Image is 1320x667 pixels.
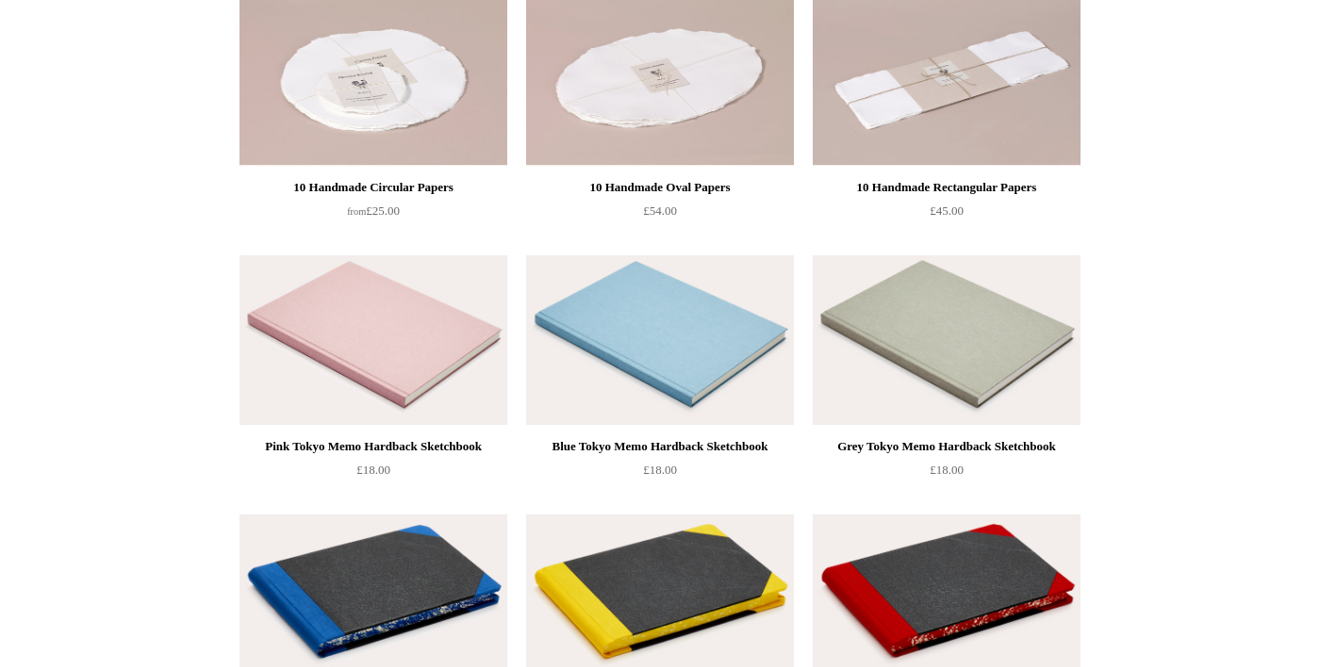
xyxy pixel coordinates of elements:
[531,435,789,458] div: Blue Tokyo Memo Hardback Sketchbook
[643,203,677,218] span: £54.00
[643,463,677,477] span: £18.00
[347,203,400,218] span: £25.00
[813,255,1081,425] img: Grey Tokyo Memo Hardback Sketchbook
[813,435,1081,512] a: Grey Tokyo Memo Hardback Sketchbook £18.00
[813,176,1081,253] a: 10 Handmade Rectangular Papers £45.00
[817,176,1076,199] div: 10 Handmade Rectangular Papers
[813,255,1081,425] a: Grey Tokyo Memo Hardback Sketchbook Grey Tokyo Memo Hardback Sketchbook
[239,255,507,425] a: Pink Tokyo Memo Hardback Sketchbook Pink Tokyo Memo Hardback Sketchbook
[526,255,794,425] img: Blue Tokyo Memo Hardback Sketchbook
[930,463,964,477] span: £18.00
[244,176,503,199] div: 10 Handmade Circular Papers
[526,255,794,425] a: Blue Tokyo Memo Hardback Sketchbook Blue Tokyo Memo Hardback Sketchbook
[239,176,507,253] a: 10 Handmade Circular Papers from£25.00
[526,176,794,253] a: 10 Handmade Oval Papers £54.00
[244,435,503,458] div: Pink Tokyo Memo Hardback Sketchbook
[526,435,794,512] a: Blue Tokyo Memo Hardback Sketchbook £18.00
[347,206,366,217] span: from
[239,255,507,425] img: Pink Tokyo Memo Hardback Sketchbook
[817,435,1076,458] div: Grey Tokyo Memo Hardback Sketchbook
[356,463,390,477] span: £18.00
[531,176,789,199] div: 10 Handmade Oval Papers
[930,203,964,218] span: £45.00
[239,435,507,512] a: Pink Tokyo Memo Hardback Sketchbook £18.00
